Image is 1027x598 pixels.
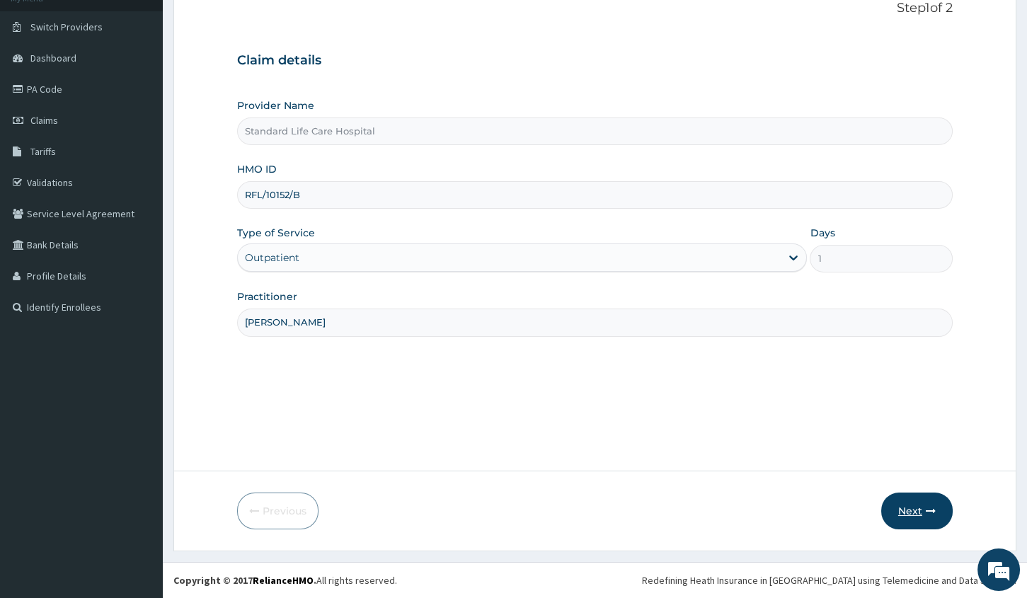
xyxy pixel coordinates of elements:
span: Claims [30,114,58,127]
a: RelianceHMO [253,574,314,587]
input: Enter HMO ID [237,181,953,209]
button: Next [881,493,953,529]
img: d_794563401_company_1708531726252_794563401 [26,71,57,106]
label: Type of Service [237,226,315,240]
p: Step 1 of 2 [237,1,953,16]
div: Chat with us now [74,79,238,98]
span: Switch Providers [30,21,103,33]
span: We're online! [82,178,195,321]
label: HMO ID [237,162,277,176]
strong: Copyright © 2017 . [173,574,316,587]
label: Days [810,226,834,240]
input: Enter Name [237,309,953,336]
h3: Claim details [237,53,953,69]
span: Tariffs [30,145,56,158]
button: Previous [237,493,319,529]
div: Outpatient [245,251,299,265]
footer: All rights reserved. [163,562,1027,598]
label: Practitioner [237,289,297,304]
span: Dashboard [30,52,76,64]
div: Redefining Heath Insurance in [GEOGRAPHIC_DATA] using Telemedicine and Data Science! [642,573,1016,587]
textarea: Type your message and hit 'Enter' [7,386,270,436]
label: Provider Name [237,98,314,113]
div: Minimize live chat window [232,7,266,41]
